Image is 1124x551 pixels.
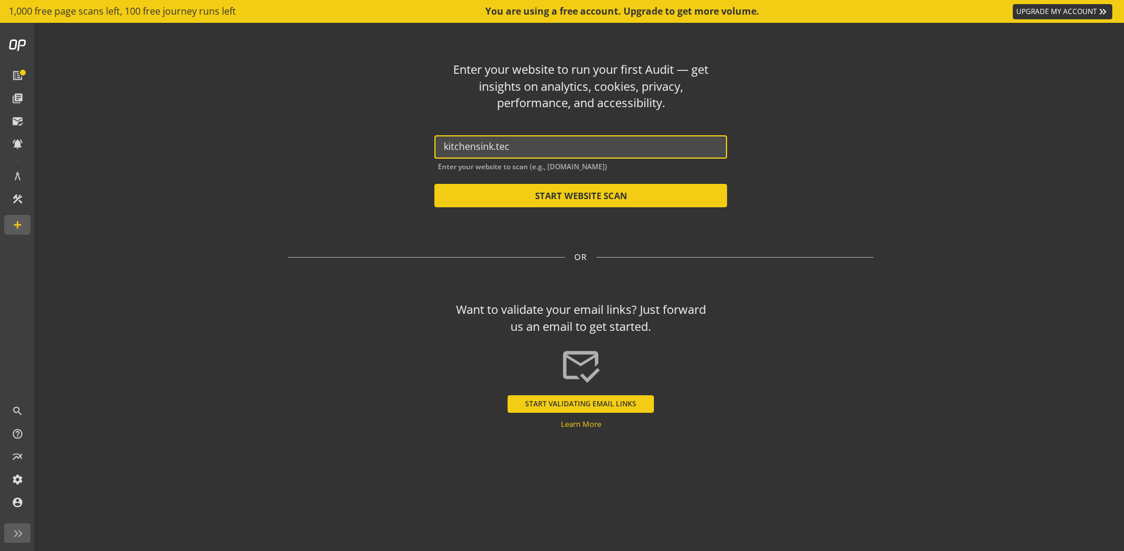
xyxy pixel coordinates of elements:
[574,251,587,263] span: OR
[12,138,23,150] mat-icon: notifications_active
[444,141,718,152] input: Enter website URL*
[560,345,601,386] mat-icon: mark_email_read
[451,302,711,335] div: Want to validate your email links? Just forward us an email to get started.
[12,219,23,231] mat-icon: add
[561,419,601,429] a: Learn More
[451,61,711,112] div: Enter your website to run your first Audit — get insights on analytics, cookies, privacy, perform...
[1013,4,1112,19] a: UPGRADE MY ACCOUNT
[12,193,23,205] mat-icon: construction
[12,115,23,127] mat-icon: mark_email_read
[9,5,236,18] span: 1,000 free page scans left, 100 free journey runs left
[12,93,23,104] mat-icon: library_books
[1097,6,1109,18] mat-icon: keyboard_double_arrow_right
[12,451,23,463] mat-icon: multiline_chart
[438,160,607,171] mat-hint: Enter your website to scan (e.g., [DOMAIN_NAME])
[12,474,23,485] mat-icon: settings
[508,395,654,413] button: START VALIDATING EMAIL LINKS
[434,184,727,207] button: START WEBSITE SCAN
[12,70,23,81] mat-icon: list_alt
[485,5,760,18] div: You are using a free account. Upgrade to get more volume.
[12,170,23,182] mat-icon: architecture
[12,405,23,417] mat-icon: search
[12,497,23,508] mat-icon: account_circle
[12,428,23,440] mat-icon: help_outline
